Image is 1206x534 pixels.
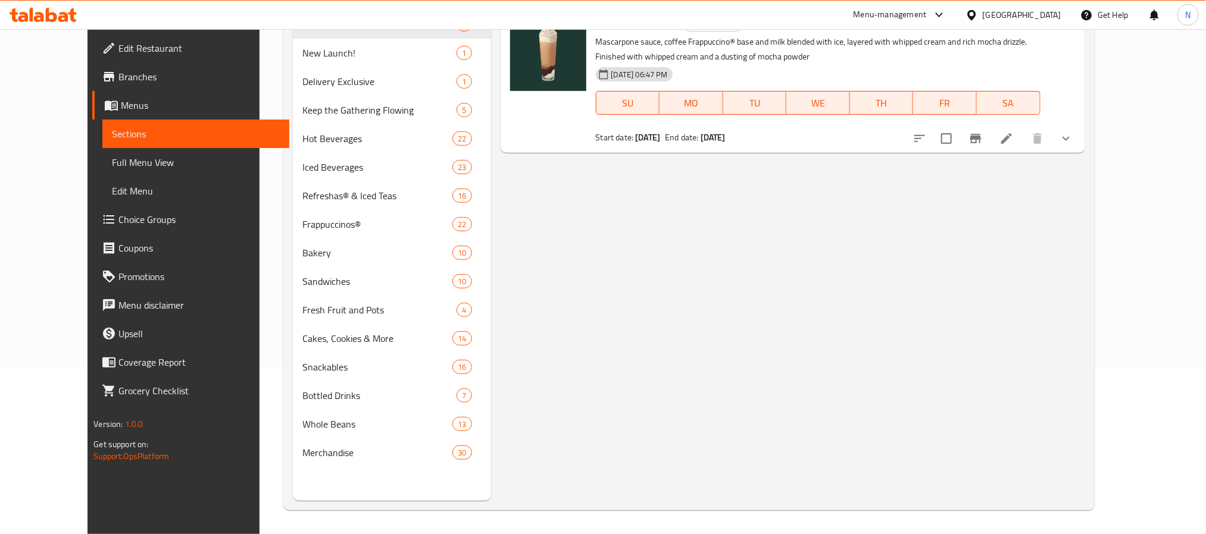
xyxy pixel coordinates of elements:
[452,131,471,146] div: items
[999,131,1014,146] a: Edit menu item
[1045,15,1076,32] h6: 25 AED
[125,416,143,432] span: 1.0.0
[1052,124,1080,153] button: show more
[453,333,471,344] span: 14
[302,331,452,345] span: Cakes, Cookies & More
[92,34,289,62] a: Edit Restaurant
[1059,131,1073,146] svg: Show Choices
[93,416,123,432] span: Version:
[452,360,471,374] div: items
[453,162,471,173] span: 23
[302,217,452,231] span: Frappuccinos®
[293,210,491,238] div: Frappuccinos®22
[302,189,452,203] span: Refreshas® & Iced Teas
[453,419,471,430] span: 13
[118,41,279,55] span: Edit Restaurant
[302,131,452,146] span: Hot Beverages
[302,74,457,89] div: Delivery Exclusive
[457,74,471,89] div: items
[1023,124,1052,153] button: delete
[596,91,660,115] button: SU
[92,91,289,120] a: Menus
[452,160,471,174] div: items
[302,360,452,374] span: Snackables
[457,304,471,316] span: 4
[664,95,718,112] span: MO
[728,95,782,112] span: TU
[905,124,934,153] button: sort-choices
[453,190,471,202] span: 16
[918,95,972,112] span: FR
[92,234,289,262] a: Coupons
[596,130,634,145] span: Start date:
[293,238,491,267] div: Bakery10
[302,160,452,174] span: Iced Beverages
[302,46,457,60] span: New Launch!
[913,91,977,115] button: FR
[854,8,927,22] div: Menu-management
[112,184,279,198] span: Edit Menu
[293,181,491,210] div: Refreshas® & Iced Teas16
[93,436,148,452] span: Get support on:
[977,91,1041,115] button: SA
[723,91,787,115] button: TU
[452,217,471,231] div: items
[293,410,491,438] div: Whole Beans13
[457,103,471,117] div: items
[453,133,471,145] span: 22
[293,353,491,381] div: Snackables16
[1185,8,1191,21] span: N
[118,269,279,284] span: Promotions
[660,91,723,115] button: MO
[293,39,491,67] div: New Launch!1
[302,417,452,431] span: Whole Beans
[452,246,471,260] div: items
[457,76,471,87] span: 1
[92,376,289,405] a: Grocery Checklist
[293,267,491,296] div: Sandwiches10
[302,445,452,460] span: Merchandise
[293,153,491,181] div: Iced Beverages23
[302,246,452,260] span: Bakery
[118,355,279,369] span: Coverage Report
[457,46,471,60] div: items
[635,130,660,145] b: [DATE]
[510,15,586,91] img: Tiramisu Frappuccino
[121,98,279,112] span: Menus
[92,319,289,348] a: Upsell
[92,348,289,376] a: Coverage Report
[302,388,457,403] span: Bottled Drinks
[293,438,491,467] div: Merchandise30
[293,296,491,324] div: Fresh Fruit and Pots4
[453,447,471,458] span: 30
[302,274,452,288] span: Sandwiches
[293,5,491,472] nav: Menu sections
[112,155,279,169] span: Full Menu View
[934,126,959,151] span: Select to update
[452,417,471,431] div: items
[112,127,279,141] span: Sections
[983,8,1061,21] div: [GEOGRAPHIC_DATA]
[791,95,845,112] span: WE
[118,384,279,398] span: Grocery Checklist
[293,96,491,124] div: Keep the Gathering Flowing5
[607,69,673,80] span: [DATE] 06:47 PM
[92,291,289,319] a: Menu disclaimer
[452,331,471,345] div: items
[293,324,491,353] div: Cakes, Cookies & More14
[118,241,279,255] span: Coupons
[118,212,279,227] span: Choice Groups
[453,276,471,287] span: 10
[302,103,457,117] div: Keep the Gathering Flowing
[457,105,471,116] span: 5
[452,189,471,203] div: items
[118,70,279,84] span: Branches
